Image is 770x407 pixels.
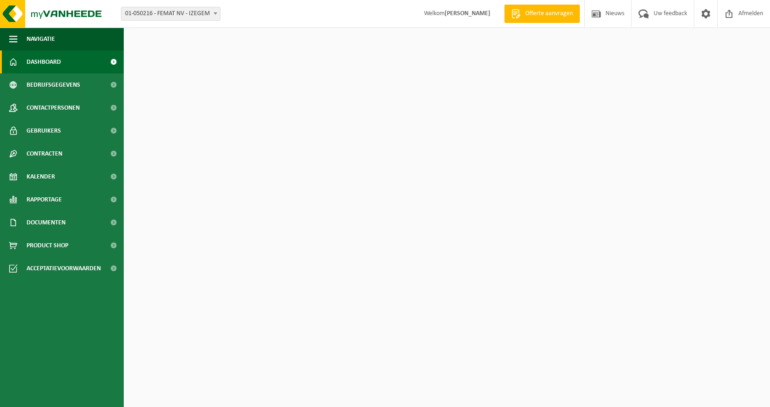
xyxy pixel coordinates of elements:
[27,234,68,257] span: Product Shop
[27,50,61,73] span: Dashboard
[445,10,490,17] strong: [PERSON_NAME]
[27,119,61,142] span: Gebruikers
[27,28,55,50] span: Navigatie
[504,5,580,23] a: Offerte aanvragen
[27,165,55,188] span: Kalender
[27,211,66,234] span: Documenten
[121,7,220,21] span: 01-050216 - FEMAT NV - IZEGEM
[121,7,220,20] span: 01-050216 - FEMAT NV - IZEGEM
[27,96,80,119] span: Contactpersonen
[27,73,80,96] span: Bedrijfsgegevens
[27,257,101,280] span: Acceptatievoorwaarden
[27,142,62,165] span: Contracten
[523,9,575,18] span: Offerte aanvragen
[27,188,62,211] span: Rapportage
